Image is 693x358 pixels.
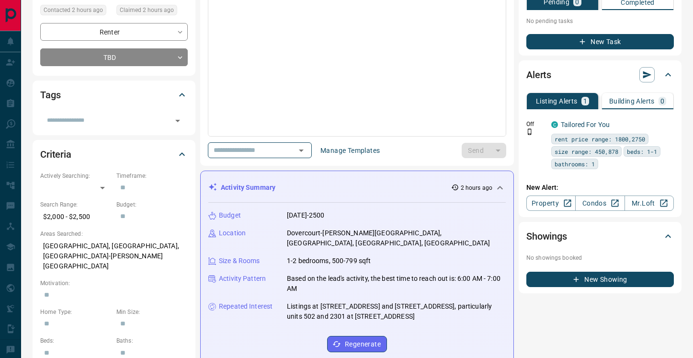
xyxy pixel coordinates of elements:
p: Building Alerts [609,98,655,104]
p: Search Range: [40,200,112,209]
p: No showings booked [526,254,674,262]
p: Actively Searching: [40,172,112,180]
a: Tailored For You [561,121,610,128]
button: New Task [526,34,674,49]
div: Tags [40,83,188,106]
div: Criteria [40,143,188,166]
p: Listing Alerts [536,98,578,104]
div: Sat Aug 16 2025 [116,5,188,18]
h2: Tags [40,87,60,103]
a: Condos [575,196,625,211]
p: Areas Searched: [40,230,188,238]
div: Activity Summary2 hours ago [208,179,506,196]
button: New Showing [526,272,674,287]
div: split button [462,143,506,158]
a: Mr.Loft [625,196,674,211]
p: Location [219,228,246,238]
h2: Showings [526,229,567,244]
p: Off [526,120,545,128]
p: Beds: [40,336,112,345]
span: bathrooms: 1 [555,159,595,169]
p: Activity Summary [221,183,275,193]
h2: Alerts [526,67,551,82]
p: Size & Rooms [219,256,260,266]
p: Dovercourt-[PERSON_NAME][GEOGRAPHIC_DATA], [GEOGRAPHIC_DATA], [GEOGRAPHIC_DATA], [GEOGRAPHIC_DATA] [287,228,506,248]
div: condos.ca [551,121,558,128]
p: [DATE]-2500 [287,210,324,220]
span: size range: 450,878 [555,147,618,156]
div: Alerts [526,63,674,86]
p: Listings at [STREET_ADDRESS] and [STREET_ADDRESS], particularly units 502 and 2301 at [STREET_ADD... [287,301,506,322]
p: Budget: [116,200,188,209]
span: Claimed 2 hours ago [120,5,174,15]
button: Open [295,144,308,157]
p: Timeframe: [116,172,188,180]
p: Based on the lead's activity, the best time to reach out is: 6:00 AM - 7:00 AM [287,274,506,294]
button: Open [171,114,184,127]
p: Home Type: [40,308,112,316]
p: 1-2 bedrooms, 500-799 sqft [287,256,371,266]
p: 0 [660,98,664,104]
div: Renter [40,23,188,41]
p: 2 hours ago [461,184,492,192]
p: Repeated Interest [219,301,273,312]
p: No pending tasks [526,14,674,28]
button: Regenerate [327,336,387,352]
div: Showings [526,225,674,248]
span: beds: 1-1 [627,147,657,156]
p: [GEOGRAPHIC_DATA], [GEOGRAPHIC_DATA], [GEOGRAPHIC_DATA]-[PERSON_NAME][GEOGRAPHIC_DATA] [40,238,188,274]
p: Activity Pattern [219,274,266,284]
svg: Push Notification Only [526,128,533,135]
p: 1 [583,98,587,104]
div: Sat Aug 16 2025 [40,5,112,18]
span: Contacted 2 hours ago [44,5,103,15]
a: Property [526,196,576,211]
h2: Criteria [40,147,71,162]
p: Baths: [116,336,188,345]
p: Min Size: [116,308,188,316]
button: Manage Templates [315,143,386,158]
p: Motivation: [40,279,188,288]
p: New Alert: [526,183,674,193]
div: TBD [40,48,188,66]
p: Budget [219,210,241,220]
span: rent price range: 1800,2750 [555,134,645,144]
p: $2,000 - $2,500 [40,209,112,225]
